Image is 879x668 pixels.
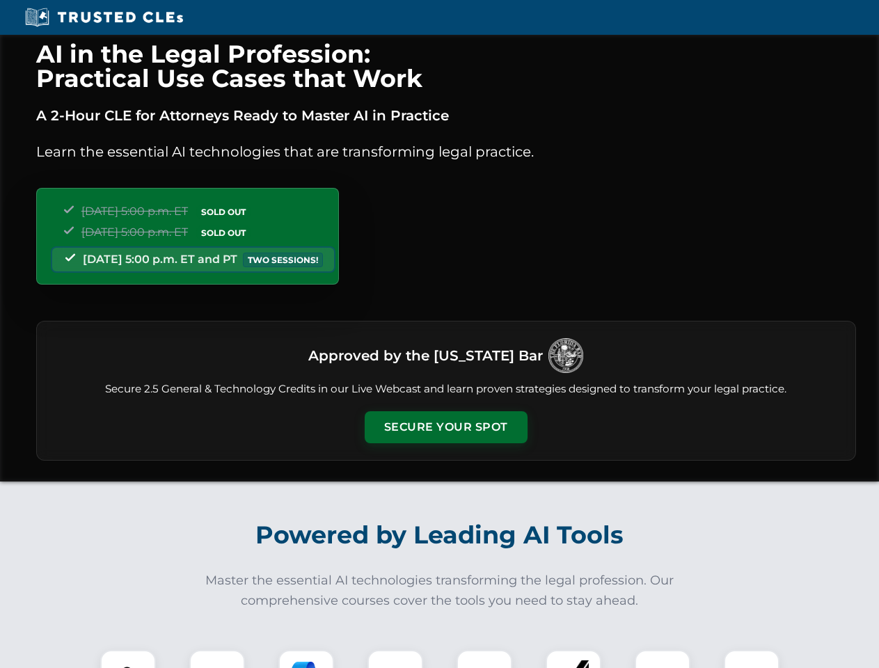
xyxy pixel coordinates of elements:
img: Trusted CLEs [21,7,187,28]
img: Logo [548,338,583,373]
p: Learn the essential AI technologies that are transforming legal practice. [36,141,856,163]
button: Secure Your Spot [365,411,528,443]
p: A 2-Hour CLE for Attorneys Ready to Master AI in Practice [36,104,856,127]
span: [DATE] 5:00 p.m. ET [81,205,188,218]
p: Secure 2.5 General & Technology Credits in our Live Webcast and learn proven strategies designed ... [54,381,839,397]
h3: Approved by the [US_STATE] Bar [308,343,543,368]
h1: AI in the Legal Profession: Practical Use Cases that Work [36,42,856,90]
p: Master the essential AI technologies transforming the legal profession. Our comprehensive courses... [196,571,683,611]
span: SOLD OUT [196,225,251,240]
h2: Powered by Leading AI Tools [54,511,825,559]
span: [DATE] 5:00 p.m. ET [81,225,188,239]
span: SOLD OUT [196,205,251,219]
